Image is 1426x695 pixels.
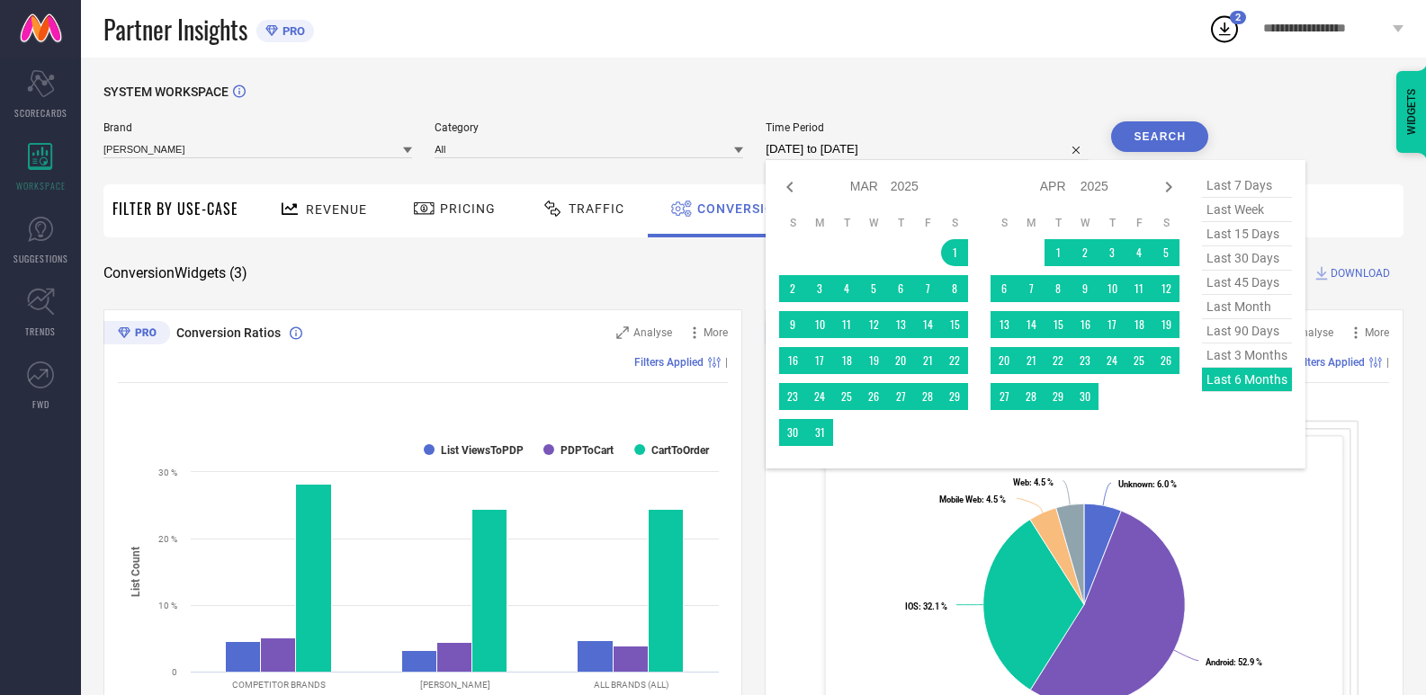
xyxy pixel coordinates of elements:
[569,201,624,216] span: Traffic
[1072,347,1099,374] td: Wed Apr 23 2025
[14,106,67,120] span: SCORECARDS
[1045,311,1072,338] td: Tue Apr 15 2025
[13,252,68,265] span: SUGGESTIONS
[435,121,743,134] span: Category
[1202,295,1292,319] span: last month
[1045,383,1072,410] td: Tue Apr 29 2025
[616,326,629,339] svg: Zoom
[704,326,728,339] span: More
[1152,275,1179,302] td: Sat Apr 12 2025
[172,667,177,677] text: 0
[779,311,806,338] td: Sun Mar 09 2025
[1152,347,1179,374] td: Sat Apr 26 2025
[130,547,142,597] tspan: List Count
[1118,479,1152,489] tspan: Unknown
[833,383,860,410] td: Tue Mar 25 2025
[1072,383,1099,410] td: Wed Apr 30 2025
[766,121,1089,134] span: Time Period
[1018,216,1045,230] th: Monday
[806,383,833,410] td: Mon Mar 24 2025
[914,311,941,338] td: Fri Mar 14 2025
[725,356,728,369] span: |
[833,347,860,374] td: Tue Mar 18 2025
[914,275,941,302] td: Fri Mar 07 2025
[1202,271,1292,295] span: last 45 days
[1072,239,1099,266] td: Wed Apr 02 2025
[779,347,806,374] td: Sun Mar 16 2025
[779,176,801,198] div: Previous month
[651,444,710,457] text: CartToOrder
[941,275,968,302] td: Sat Mar 08 2025
[420,680,490,690] text: [PERSON_NAME]
[833,216,860,230] th: Tuesday
[103,11,247,48] span: Partner Insights
[991,383,1018,410] td: Sun Apr 27 2025
[1099,239,1126,266] td: Thu Apr 03 2025
[1202,319,1292,343] span: last 90 days
[103,321,170,348] div: Premium
[1126,275,1152,302] td: Fri Apr 11 2025
[806,216,833,230] th: Monday
[1126,347,1152,374] td: Fri Apr 25 2025
[158,601,177,610] text: 10 %
[1235,12,1241,23] span: 2
[1072,216,1099,230] th: Wednesday
[1126,216,1152,230] th: Friday
[176,325,281,340] span: Conversion Ratios
[806,347,833,374] td: Mon Mar 17 2025
[1045,239,1072,266] td: Tue Apr 01 2025
[941,239,968,266] td: Sat Mar 01 2025
[914,216,941,230] th: Friday
[860,275,887,302] td: Wed Mar 05 2025
[991,275,1018,302] td: Sun Apr 06 2025
[278,24,305,38] span: PRO
[1045,216,1072,230] th: Tuesday
[1202,246,1292,271] span: last 30 days
[1202,343,1292,368] span: last 3 months
[1126,311,1152,338] td: Fri Apr 18 2025
[1018,347,1045,374] td: Mon Apr 21 2025
[594,680,668,690] text: ALL BRANDS (ALL)
[860,347,887,374] td: Wed Mar 19 2025
[860,383,887,410] td: Wed Mar 26 2025
[1099,347,1126,374] td: Thu Apr 24 2025
[1295,326,1333,339] span: Analyse
[779,275,806,302] td: Sun Mar 02 2025
[939,495,982,504] tspan: Mobile Web
[306,202,367,217] span: Revenue
[1158,176,1179,198] div: Next month
[941,216,968,230] th: Saturday
[232,680,326,690] text: COMPETITOR BRANDS
[860,216,887,230] th: Wednesday
[1206,657,1233,667] tspan: Android
[697,201,785,216] span: Conversion
[103,264,247,282] span: Conversion Widgets ( 3 )
[103,85,229,99] span: SYSTEM WORKSPACE
[914,347,941,374] td: Fri Mar 21 2025
[440,201,496,216] span: Pricing
[914,383,941,410] td: Fri Mar 28 2025
[633,326,672,339] span: Analyse
[25,325,56,338] span: TRENDS
[1202,174,1292,198] span: last 7 days
[1296,356,1365,369] span: Filters Applied
[158,534,177,544] text: 20 %
[860,311,887,338] td: Wed Mar 12 2025
[779,383,806,410] td: Sun Mar 23 2025
[1202,222,1292,246] span: last 15 days
[779,419,806,446] td: Sun Mar 30 2025
[634,356,704,369] span: Filters Applied
[833,311,860,338] td: Tue Mar 11 2025
[1126,239,1152,266] td: Fri Apr 04 2025
[1206,657,1262,667] text: : 52.9 %
[887,383,914,410] td: Thu Mar 27 2025
[1202,198,1292,222] span: last week
[887,347,914,374] td: Thu Mar 20 2025
[905,601,919,611] tspan: IOS
[806,419,833,446] td: Mon Mar 31 2025
[1045,347,1072,374] td: Tue Apr 22 2025
[1386,356,1389,369] span: |
[779,216,806,230] th: Sunday
[1072,275,1099,302] td: Wed Apr 09 2025
[833,275,860,302] td: Tue Mar 04 2025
